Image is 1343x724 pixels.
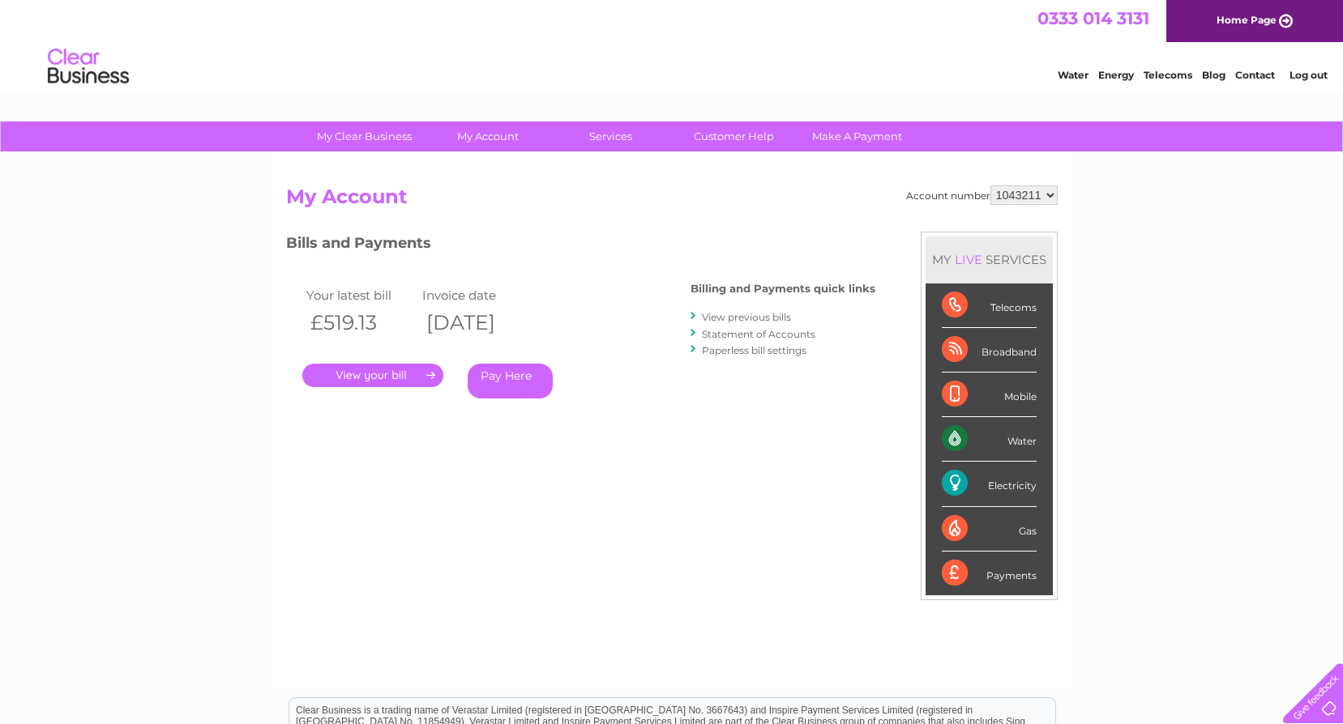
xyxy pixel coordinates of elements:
[702,311,791,323] a: View previous bills
[702,328,815,340] a: Statement of Accounts
[421,121,554,151] a: My Account
[942,417,1037,462] div: Water
[1098,69,1134,81] a: Energy
[286,232,875,260] h3: Bills and Payments
[544,121,678,151] a: Services
[942,462,1037,506] div: Electricity
[952,252,986,267] div: LIVE
[302,284,419,306] td: Your latest bill
[1037,8,1149,28] a: 0333 014 3131
[667,121,801,151] a: Customer Help
[1202,69,1225,81] a: Blog
[468,364,553,398] a: Pay Here
[942,328,1037,373] div: Broadband
[790,121,924,151] a: Make A Payment
[926,236,1053,283] div: MY SERVICES
[942,552,1037,595] div: Payments
[942,507,1037,552] div: Gas
[1235,69,1275,81] a: Contact
[418,284,535,306] td: Invoice date
[1058,69,1089,81] a: Water
[286,185,1058,216] h2: My Account
[302,306,419,339] th: £519.13
[297,121,431,151] a: My Clear Business
[302,364,443,387] a: .
[942,283,1037,328] div: Telecoms
[1290,69,1328,81] a: Log out
[418,306,535,339] th: [DATE]
[1144,69,1192,81] a: Telecoms
[906,185,1058,205] div: Account number
[942,373,1037,417] div: Mobile
[47,42,130,92] img: logo.png
[691,283,875,295] h4: Billing and Payments quick links
[702,344,806,356] a: Paperless bill settings
[289,9,1055,79] div: Clear Business is a trading name of Verastar Limited (registered in [GEOGRAPHIC_DATA] No. 3667643...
